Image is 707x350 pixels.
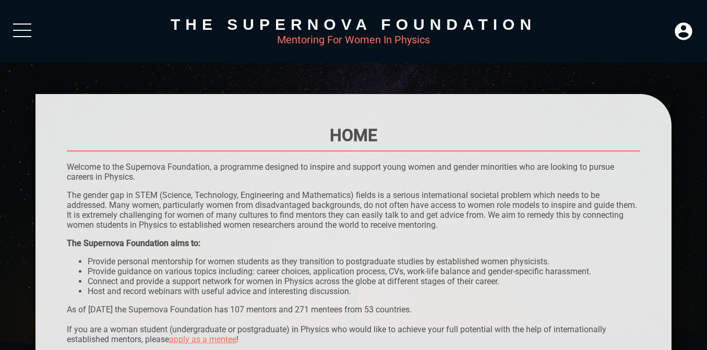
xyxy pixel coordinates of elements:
li: Connect and provide a support network for women in Physics across the globe at different stages o... [88,276,641,286]
li: Provide personal mentorship for women students as they transition to postgraduate studies by esta... [88,256,641,266]
li: Provide guidance on various topics including: career choices, application process, CVs, work-life... [88,266,641,276]
div: The Supernova Foundation [35,16,672,33]
p: The gender gap in STEM (Science, Technology, Engineering and Mathematics) fields is a serious int... [67,190,641,230]
div: Mentoring For Women In Physics [35,33,672,46]
a: apply as a mentee [169,334,236,344]
h1: Home [67,125,641,145]
div: The Supernova Foundation aims to: [67,238,641,248]
p: Welcome to the Supernova Foundation, a programme designed to inspire and support young women and ... [67,162,641,182]
p: As of [DATE] the Supernova Foundation has 107 mentors and 271 mentees from 53 countries. If you a... [67,305,641,344]
li: Host and record webinars with useful advice and interesting discussion. [88,286,641,296]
